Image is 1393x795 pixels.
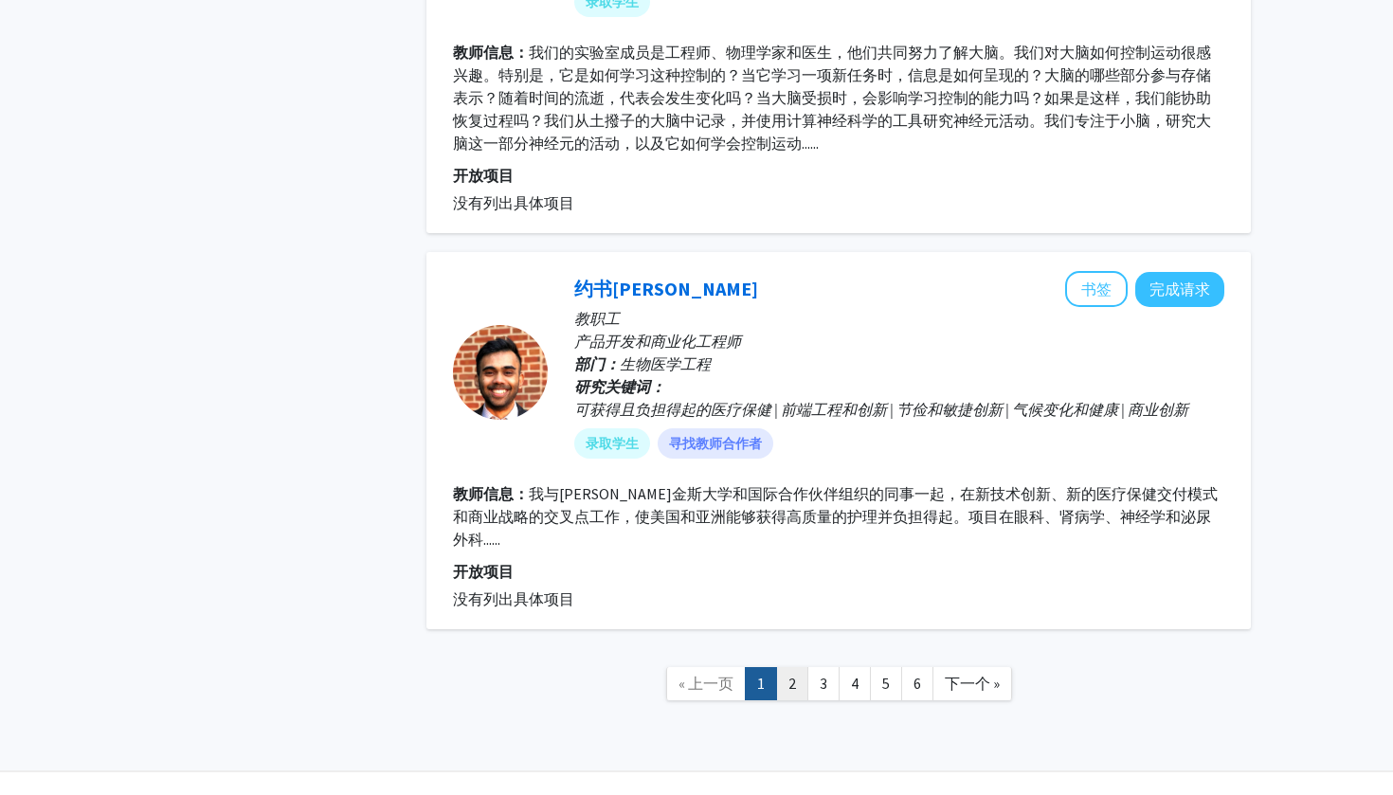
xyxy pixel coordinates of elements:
b: 部门： [574,354,620,373]
a: 5 [870,667,902,700]
fg-read-more: 我们的实验室成员是工程师、物理学家和医生，他们共同努力了解大脑。我们对大脑如何控制运动很感兴趣。特别是，它是如何学习这种控制的？当它学习一项新任务时，信息是如何呈现的？大脑的哪些部分参与存储表示... [453,43,1211,153]
b: 教师信息： [453,43,529,62]
a: 上一页 [666,667,746,700]
div: 可获得且负担得起的医疗保健 | 前端工程和创新 | 节俭和敏捷创新 | 气候变化和健康 | 商业创新 [574,398,1224,421]
span: 没有列出具体项目 [453,193,574,212]
nav: 页面导航 [426,648,1251,725]
button: 将Joshua de Souza添加到书签 [1065,271,1128,307]
iframe: 聊天 [14,710,81,781]
b: 教师信息： [453,484,529,503]
span: « 上一页 [678,674,733,693]
button: 给Joshua de Souza的作曲请求 [1135,272,1224,307]
span: 没有列出具体项目 [453,589,574,608]
a: 1 [745,667,777,700]
p: 产品开发和商业化工程师 [574,330,1224,352]
a: 6 [901,667,933,700]
p: 开放项目 [453,164,1224,187]
a: 4 [839,667,871,700]
p: 教职工 [574,307,1224,330]
a: 下一个 [932,667,1012,700]
span: 生物医学工程 [620,354,711,373]
a: 2 [776,667,808,700]
fg-read-more: 我与[PERSON_NAME]金斯大学和国际合作伙伴组织的同事一起，在新技术创新、新的医疗保健交付模式和商业战略的交叉点工作，使美国和亚洲能够获得高质量的护理并负担得起。项目在眼科、肾病学、神经... [453,484,1218,549]
mat-chip: 寻找教师合作者 [658,428,773,459]
a: 约书[PERSON_NAME] [574,277,758,300]
a: 3 [807,667,840,700]
span: 下一个 » [945,674,1000,693]
p: 开放项目 [453,560,1224,583]
b: 研究关键词： [574,377,665,396]
mat-chip: 录取学生 [574,428,650,459]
